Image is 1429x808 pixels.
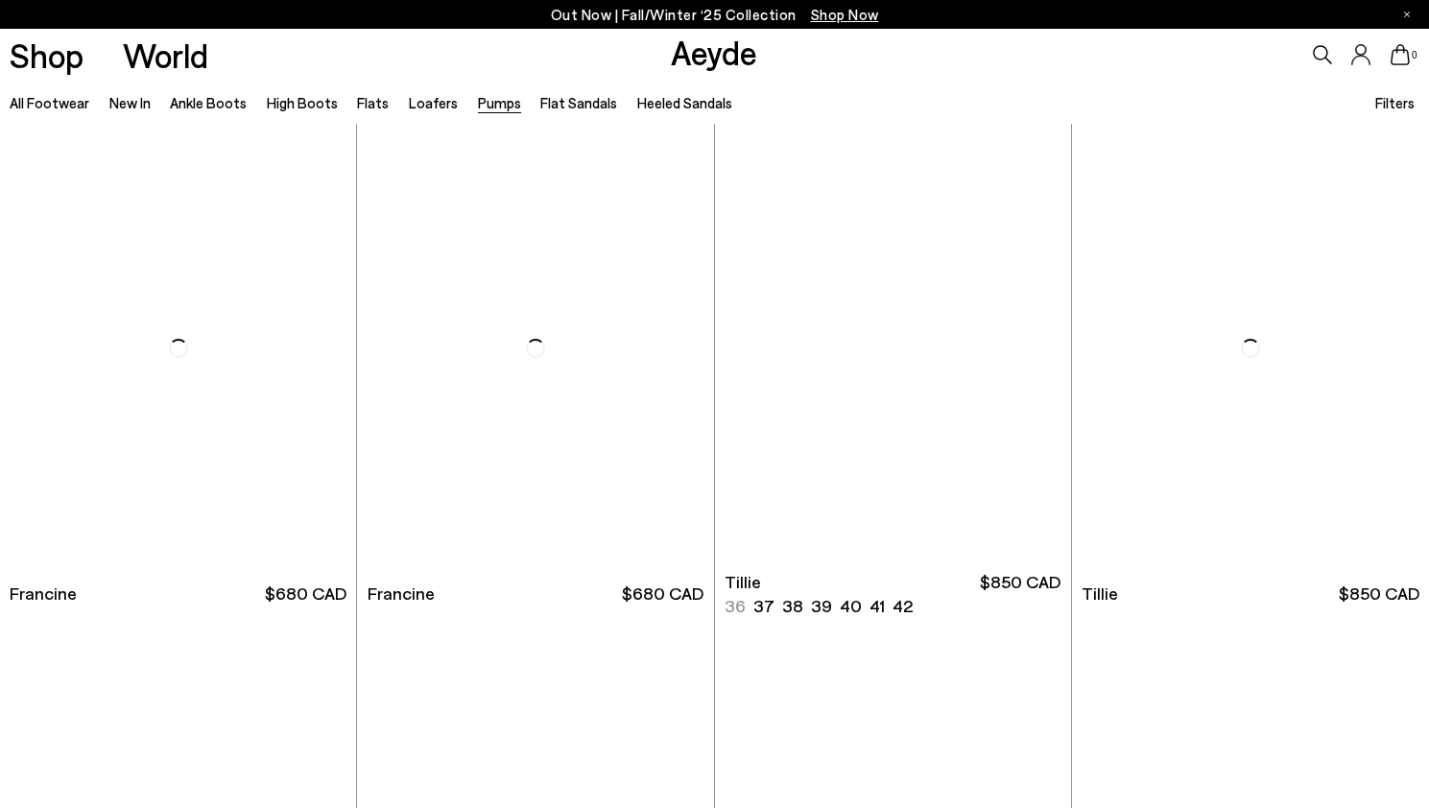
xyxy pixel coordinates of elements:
[869,594,885,618] li: 41
[267,94,338,111] a: High Boots
[10,38,83,72] a: Shop
[478,94,521,111] a: Pumps
[409,94,458,111] a: Loafers
[725,594,907,618] ul: variant
[1375,94,1415,111] span: Filters
[109,94,151,111] a: New In
[811,594,832,618] li: 39
[715,124,1072,572] div: 1 / 6
[1339,582,1419,606] span: $850 CAD
[368,582,435,606] span: Francine
[811,6,879,23] span: Navigate to /collections/new-in
[725,570,761,594] span: Tillie
[1082,582,1118,606] span: Tillie
[715,572,1071,615] a: Tillie 36 37 38 39 40 41 42 $850 CAD
[1072,124,1429,572] img: Tillie Ponyhair Pumps
[715,124,1071,572] a: Next slide Previous slide
[622,582,703,606] span: $680 CAD
[1410,50,1419,60] span: 0
[671,32,757,72] a: Aeyde
[782,594,803,618] li: 38
[10,582,77,606] span: Francine
[715,124,1072,572] img: Tillie Ponyhair Pumps
[265,582,346,606] span: $680 CAD
[1072,572,1429,615] a: Tillie $850 CAD
[170,94,247,111] a: Ankle Boots
[357,94,389,111] a: Flats
[357,572,713,615] a: Francine $680 CAD
[980,570,1060,618] span: $850 CAD
[540,94,617,111] a: Flat Sandals
[10,94,89,111] a: All Footwear
[123,38,208,72] a: World
[357,124,713,572] img: Francine Ankle Strap Pumps
[753,594,774,618] li: 37
[551,3,879,27] p: Out Now | Fall/Winter ‘25 Collection
[637,94,732,111] a: Heeled Sandals
[1391,44,1410,65] a: 0
[840,594,862,618] li: 40
[893,594,913,618] li: 42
